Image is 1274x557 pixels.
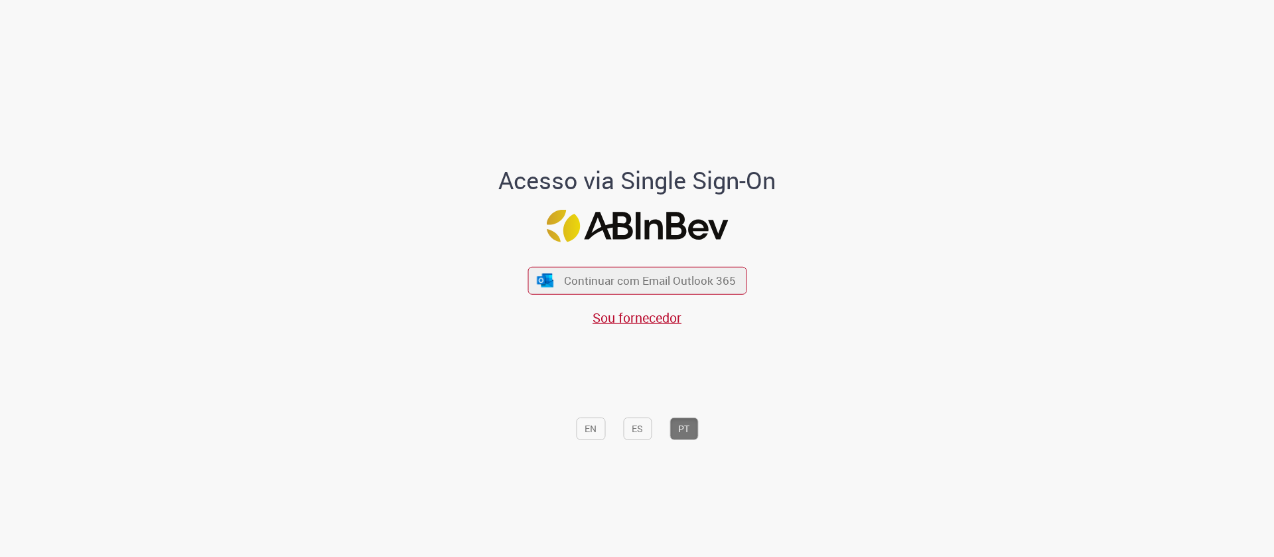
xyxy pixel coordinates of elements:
img: ícone Azure/Microsoft 360 [536,274,555,287]
h1: Acesso via Single Sign-On [453,167,821,194]
button: ES [623,418,652,440]
button: PT [670,418,698,440]
button: ícone Azure/Microsoft 360 Continuar com Email Outlook 365 [528,267,746,294]
a: Sou fornecedor [593,308,681,326]
span: Continuar com Email Outlook 365 [564,273,736,288]
img: Logo ABInBev [546,209,728,242]
button: EN [576,418,605,440]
